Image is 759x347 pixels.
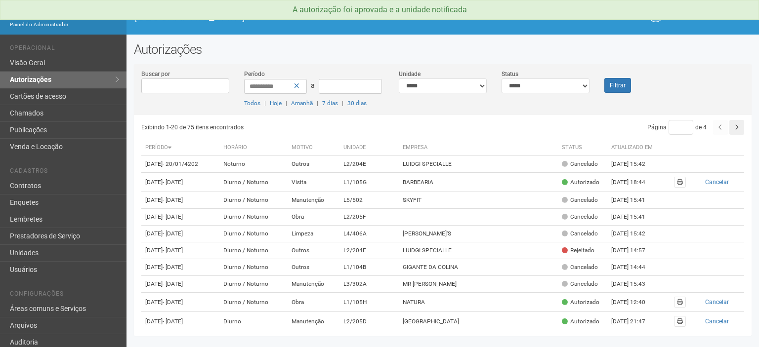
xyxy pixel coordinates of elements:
[141,259,219,276] td: [DATE]
[647,124,707,131] span: Página de 4
[339,156,399,173] td: L2/204E
[562,178,599,187] div: Autorizado
[339,259,399,276] td: L1/104B
[694,297,740,308] button: Cancelar
[322,100,338,107] a: 7 dias
[311,81,315,89] span: a
[342,100,343,107] span: |
[288,242,340,259] td: Outros
[134,42,752,57] h2: Autorizações
[339,293,399,312] td: L1/105H
[607,173,662,192] td: [DATE] 18:44
[288,192,340,209] td: Manutenção
[562,298,599,307] div: Autorizado
[399,70,421,78] label: Unidade
[339,209,399,226] td: L2/205F
[562,317,599,326] div: Autorizado
[607,140,662,156] th: Atualizado em
[141,120,443,135] div: Exibindo 1-20 de 75 itens encontrados
[607,259,662,276] td: [DATE] 14:44
[244,70,265,78] label: Período
[219,276,288,293] td: Diurno / Noturno
[141,156,219,173] td: [DATE]
[141,293,219,312] td: [DATE]
[163,230,183,237] span: - [DATE]
[339,276,399,293] td: L3/302A
[141,192,219,209] td: [DATE]
[219,242,288,259] td: Diurno / Noturno
[141,140,219,156] th: Período
[399,140,558,156] th: Empresa
[347,100,367,107] a: 30 dias
[244,100,260,107] a: Todos
[219,156,288,173] td: Noturno
[607,293,662,312] td: [DATE] 12:40
[399,192,558,209] td: SKYFIT
[562,160,598,168] div: Cancelado
[399,242,558,259] td: LUIDGI SPECIALLE
[607,276,662,293] td: [DATE] 15:43
[219,192,288,209] td: Diurno / Noturno
[219,209,288,226] td: Diurno / Noturno
[286,100,287,107] span: |
[399,226,558,242] td: [PERSON_NAME]'S
[219,173,288,192] td: Diurno / Noturno
[694,316,740,327] button: Cancelar
[288,156,340,173] td: Outros
[562,213,598,221] div: Cancelado
[288,173,340,192] td: Visita
[264,100,266,107] span: |
[399,173,558,192] td: BARBEARIA
[502,70,518,78] label: Status
[339,173,399,192] td: L1/105G
[562,263,598,271] div: Cancelado
[288,226,340,242] td: Limpeza
[607,242,662,259] td: [DATE] 14:57
[291,100,313,107] a: Amanhã
[163,247,183,254] span: - [DATE]
[562,246,594,255] div: Rejeitado
[163,160,198,167] span: - 20/01/4202
[399,259,558,276] td: GIGANTE DA COLINA
[10,44,119,55] li: Operacional
[339,140,399,156] th: Unidade
[141,312,219,331] td: [DATE]
[141,173,219,192] td: [DATE]
[562,280,598,288] div: Cancelado
[288,209,340,226] td: Obra
[399,276,558,293] td: MR [PERSON_NAME]
[10,167,119,178] li: Cadastros
[288,259,340,276] td: Outros
[399,156,558,173] td: LUIDGI SPECIALLE
[339,226,399,242] td: L4/406A
[270,100,282,107] a: Hoje
[219,259,288,276] td: Diurno / Noturno
[219,312,288,331] td: Diurno
[607,192,662,209] td: [DATE] 15:41
[141,70,170,78] label: Buscar por
[163,213,183,220] span: - [DATE]
[163,179,183,186] span: - [DATE]
[607,209,662,226] td: [DATE] 15:41
[219,226,288,242] td: Diurno / Noturno
[141,226,219,242] td: [DATE]
[163,264,183,270] span: - [DATE]
[141,276,219,293] td: [DATE]
[339,192,399,209] td: L5/502
[141,209,219,226] td: [DATE]
[288,293,340,312] td: Obra
[694,177,740,188] button: Cancelar
[288,276,340,293] td: Manutenção
[562,230,598,238] div: Cancelado
[163,196,183,203] span: - [DATE]
[562,196,598,204] div: Cancelado
[219,140,288,156] th: Horário
[134,10,435,23] h1: [GEOGRAPHIC_DATA]
[163,318,183,325] span: - [DATE]
[10,20,119,29] div: Painel do Administrador
[607,312,662,331] td: [DATE] 21:47
[339,312,399,331] td: L2/205D
[607,156,662,173] td: [DATE] 15:42
[288,312,340,331] td: Manutenção
[558,140,607,156] th: Status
